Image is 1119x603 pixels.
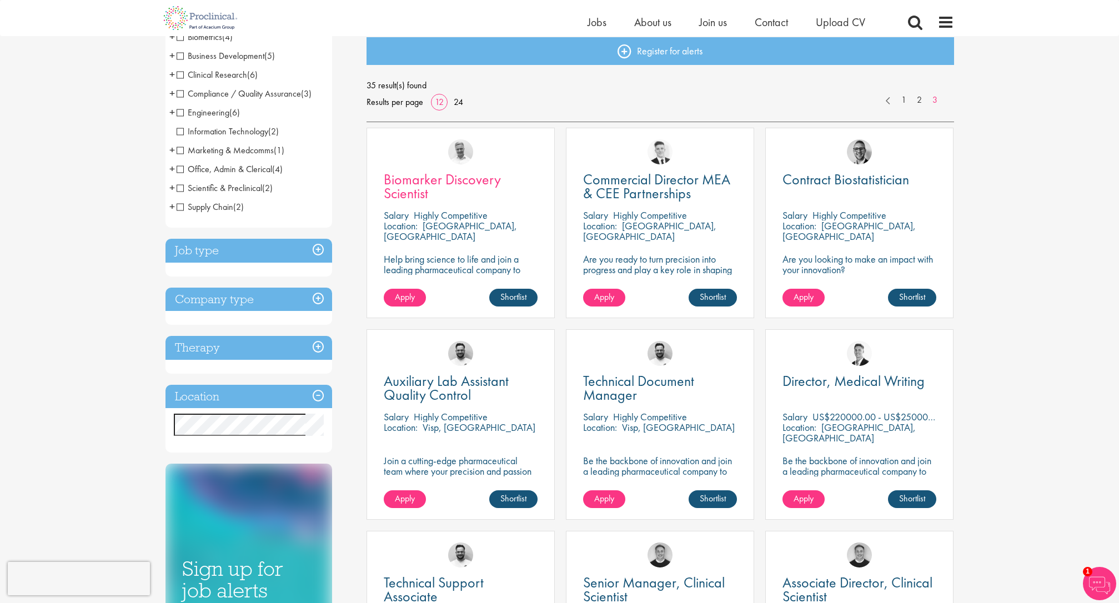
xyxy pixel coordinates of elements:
[384,374,538,402] a: Auxiliary Lab Assistant Quality Control
[384,289,426,306] a: Apply
[689,490,737,508] a: Shortlist
[847,341,872,366] img: George Watson
[847,542,872,567] img: Bo Forsen
[384,170,501,203] span: Biomarker Discovery Scientist
[583,455,737,498] p: Be the backbone of innovation and join a leading pharmaceutical company to help keep life-changin...
[448,542,473,567] img: Emile De Beer
[177,182,273,194] span: Scientific & Preclinical
[414,410,488,423] p: Highly Competitive
[247,69,258,81] span: (6)
[384,421,418,434] span: Location:
[927,94,943,107] a: 3
[583,173,737,200] a: Commercial Director MEA & CEE Partnerships
[272,163,283,175] span: (4)
[648,139,673,164] img: Nicolas Daniel
[755,15,788,29] a: Contact
[169,160,175,177] span: +
[782,209,807,222] span: Salary
[583,219,716,243] p: [GEOGRAPHIC_DATA], [GEOGRAPHIC_DATA]
[583,289,625,306] a: Apply
[177,144,274,156] span: Marketing & Medcomms
[448,341,473,366] img: Emile De Beer
[782,410,807,423] span: Salary
[222,31,233,43] span: (4)
[782,219,916,243] p: [GEOGRAPHIC_DATA], [GEOGRAPHIC_DATA]
[169,198,175,215] span: +
[583,254,737,285] p: Are you ready to turn precision into progress and play a key role in shaping the future of pharma...
[648,341,673,366] a: Emile De Beer
[583,209,608,222] span: Salary
[583,421,617,434] span: Location:
[177,201,233,213] span: Supply Chain
[177,163,272,175] span: Office, Admin & Clerical
[169,47,175,64] span: +
[395,493,415,504] span: Apply
[622,421,735,434] p: Visp, [GEOGRAPHIC_DATA]
[648,542,673,567] img: Bo Forsen
[489,490,538,508] a: Shortlist
[165,239,332,263] h3: Job type
[177,69,258,81] span: Clinical Research
[177,88,301,99] span: Compliance / Quality Assurance
[423,421,535,434] p: Visp, [GEOGRAPHIC_DATA]
[414,209,488,222] p: Highly Competitive
[816,15,865,29] a: Upload CV
[594,291,614,303] span: Apply
[177,50,275,62] span: Business Development
[583,371,694,404] span: Technical Document Manager
[794,493,814,504] span: Apply
[782,289,825,306] a: Apply
[384,371,509,404] span: Auxiliary Lab Assistant Quality Control
[699,15,727,29] a: Join us
[489,289,538,306] a: Shortlist
[169,66,175,83] span: +
[782,490,825,508] a: Apply
[177,31,222,43] span: Biometrics
[911,94,927,107] a: 2
[177,125,279,137] span: Information Technology
[689,289,737,306] a: Shortlist
[583,219,617,232] span: Location:
[367,37,954,65] a: Register for alerts
[177,31,233,43] span: Biometrics
[782,374,936,388] a: Director, Medical Writing
[896,94,912,107] a: 1
[794,291,814,303] span: Apply
[177,144,284,156] span: Marketing & Medcomms
[782,254,936,275] p: Are you looking to make an impact with your innovation?
[169,142,175,158] span: +
[583,170,730,203] span: Commercial Director MEA & CEE Partnerships
[165,336,332,360] h3: Therapy
[367,77,954,94] span: 35 result(s) found
[782,219,816,232] span: Location:
[165,288,332,311] h3: Company type
[233,201,244,213] span: (2)
[782,173,936,187] a: Contract Biostatistician
[169,85,175,102] span: +
[169,104,175,120] span: +
[177,88,312,99] span: Compliance / Quality Assurance
[177,201,244,213] span: Supply Chain
[274,144,284,156] span: (1)
[634,15,671,29] a: About us
[613,410,687,423] p: Highly Competitive
[782,421,916,444] p: [GEOGRAPHIC_DATA], [GEOGRAPHIC_DATA]
[1083,567,1092,576] span: 1
[812,410,989,423] p: US$220000.00 - US$250000.00 per annum
[177,107,229,118] span: Engineering
[384,173,538,200] a: Biomarker Discovery Scientist
[847,139,872,164] a: George Breen
[177,50,264,62] span: Business Development
[264,50,275,62] span: (5)
[613,209,687,222] p: Highly Competitive
[1083,567,1116,600] img: Chatbot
